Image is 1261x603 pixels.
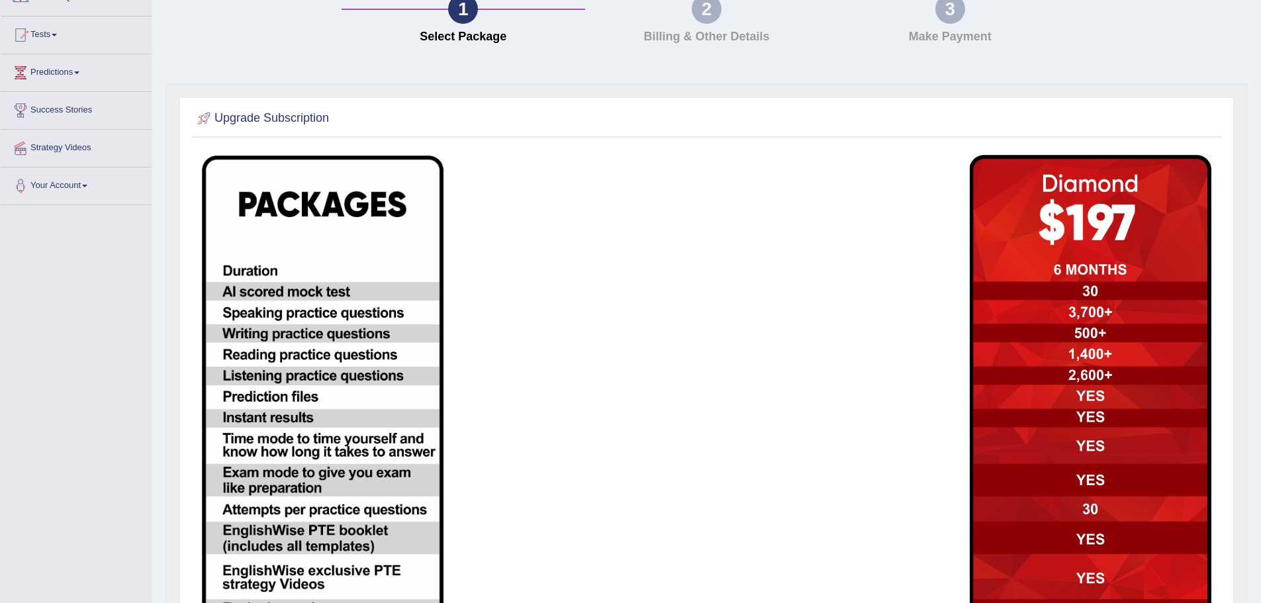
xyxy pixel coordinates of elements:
[1,92,152,125] a: Success Stories
[1,54,152,87] a: Predictions
[348,30,579,44] h4: Select Package
[835,30,1065,44] h4: Make Payment
[1,17,152,50] a: Tests
[1,167,152,201] a: Your Account
[195,109,329,128] h2: Upgrade Subscription
[1,130,152,163] a: Strategy Videos
[592,30,822,44] h4: Billing & Other Details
